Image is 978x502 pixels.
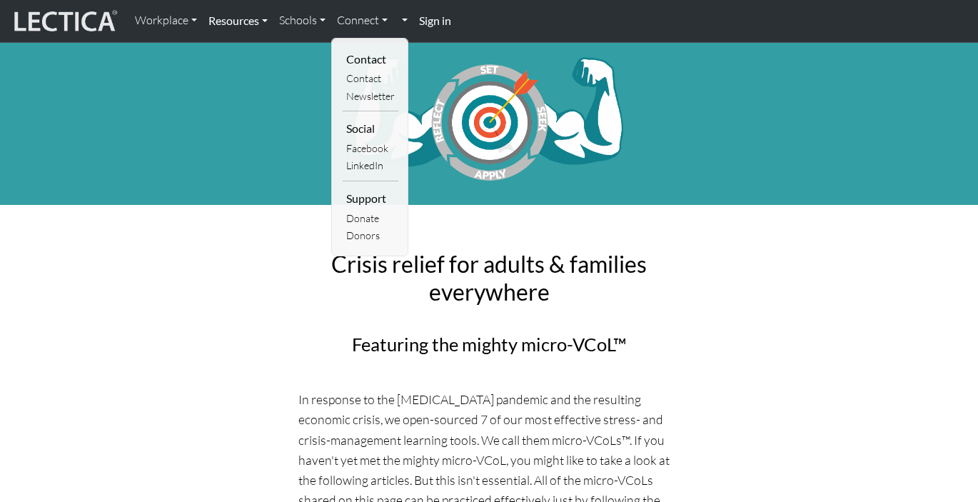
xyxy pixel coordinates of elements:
a: Donors [343,227,398,245]
a: Resources [203,6,273,36]
a: Newsletter [343,88,398,106]
a: Contact [343,70,398,88]
h3: Featuring the mighty micro-VCoL™ [298,333,680,356]
a: Workplace [129,6,203,36]
h2: Crisis relief for adults & families everywhere [298,251,680,306]
li: Social [343,117,398,140]
a: Donate [343,210,398,228]
img: vcol-cycle-target-arrow-banner-mighty-white.png [350,54,629,186]
a: Schools [273,6,331,36]
strong: Sign in [419,14,451,27]
img: lecticalive [11,8,118,35]
a: LinkedIn [343,157,398,175]
a: Connect [331,6,393,36]
li: Contact [343,48,398,71]
a: Sign in [413,6,457,36]
li: Support [343,187,398,210]
a: Facebook [343,140,398,158]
